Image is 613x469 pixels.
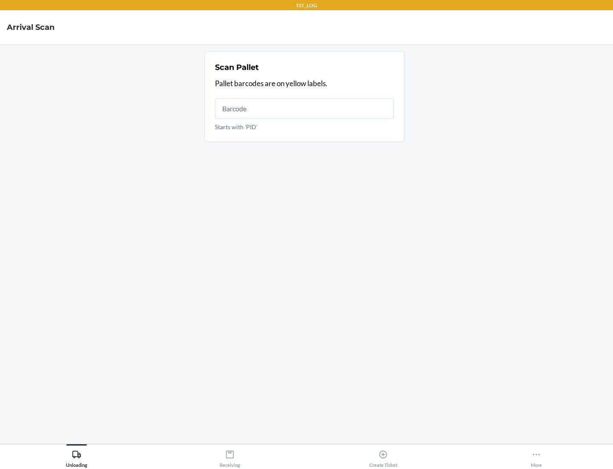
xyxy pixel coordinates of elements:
h2: Scan Pallet [215,62,259,73]
input: Starts with 'PID' [215,98,394,119]
button: More [460,444,613,468]
div: Create Ticket [370,446,397,468]
p: Starts with 'PID' [215,122,394,131]
p: Pallet barcodes are on yellow labels. [215,78,394,89]
button: Receiving [153,444,306,468]
p: TST_LOG [296,2,317,9]
div: Unloading [66,446,87,468]
h4: Arrival Scan [7,22,54,33]
div: More [531,446,542,468]
div: Receiving [220,446,240,468]
button: Create Ticket [306,444,460,468]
